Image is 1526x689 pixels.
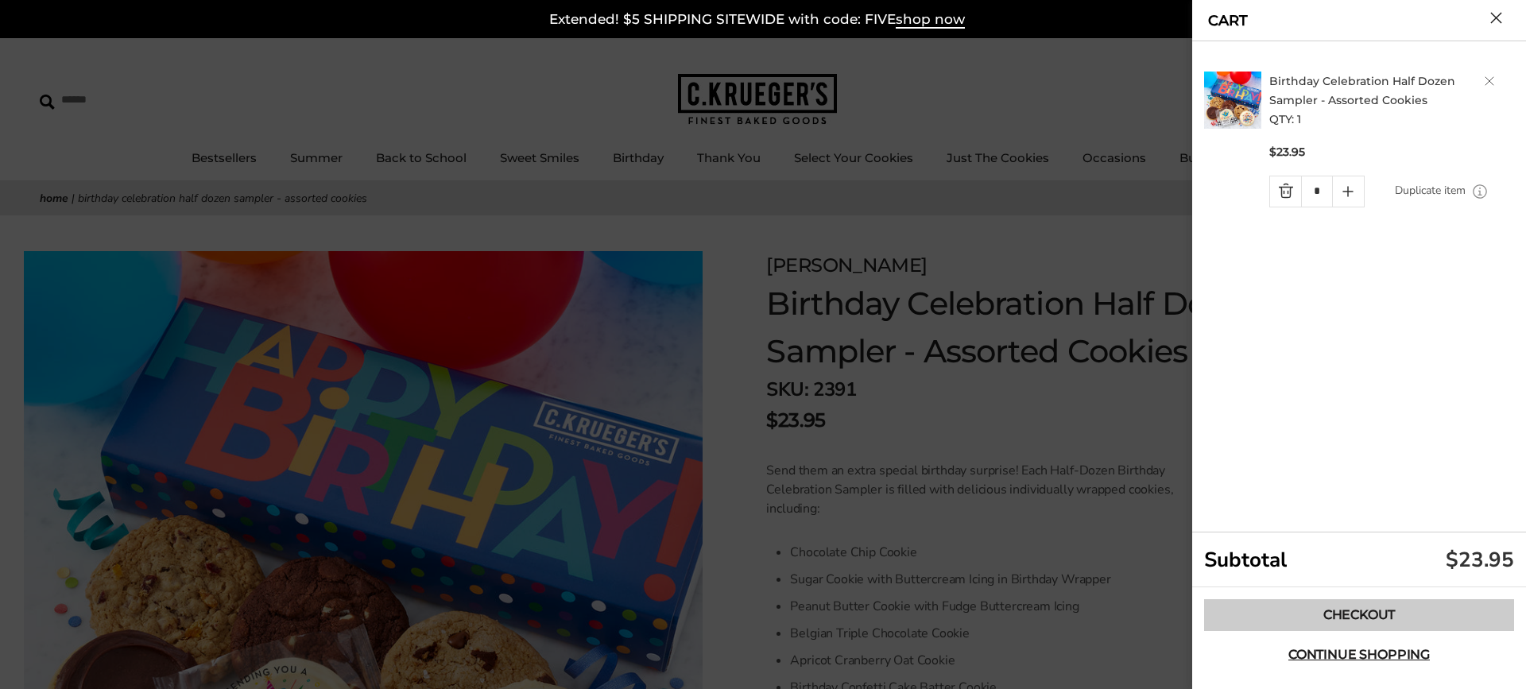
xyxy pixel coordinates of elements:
span: $23.95 [1269,145,1305,160]
div: Subtotal [1192,532,1526,587]
span: shop now [896,11,965,29]
button: Continue shopping [1204,639,1514,671]
h2: QTY: 1 [1269,72,1519,129]
a: Birthday Celebration Half Dozen Sampler - Assorted Cookies [1269,74,1455,107]
img: C. Krueger's. image [1204,72,1261,129]
a: Delete product [1485,76,1494,86]
span: Continue shopping [1288,648,1430,661]
a: Duplicate item [1395,182,1466,199]
a: Checkout [1204,599,1514,631]
a: Quantity plus button [1333,176,1364,207]
a: CART [1208,14,1248,28]
div: $23.95 [1446,546,1514,574]
a: Quantity minus button [1270,176,1301,207]
button: Close cart [1490,12,1502,24]
iframe: Sign Up via Text for Offers [13,629,165,676]
a: Extended! $5 SHIPPING SITEWIDE with code: FIVEshop now [549,11,965,29]
input: Quantity Input [1301,176,1332,207]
